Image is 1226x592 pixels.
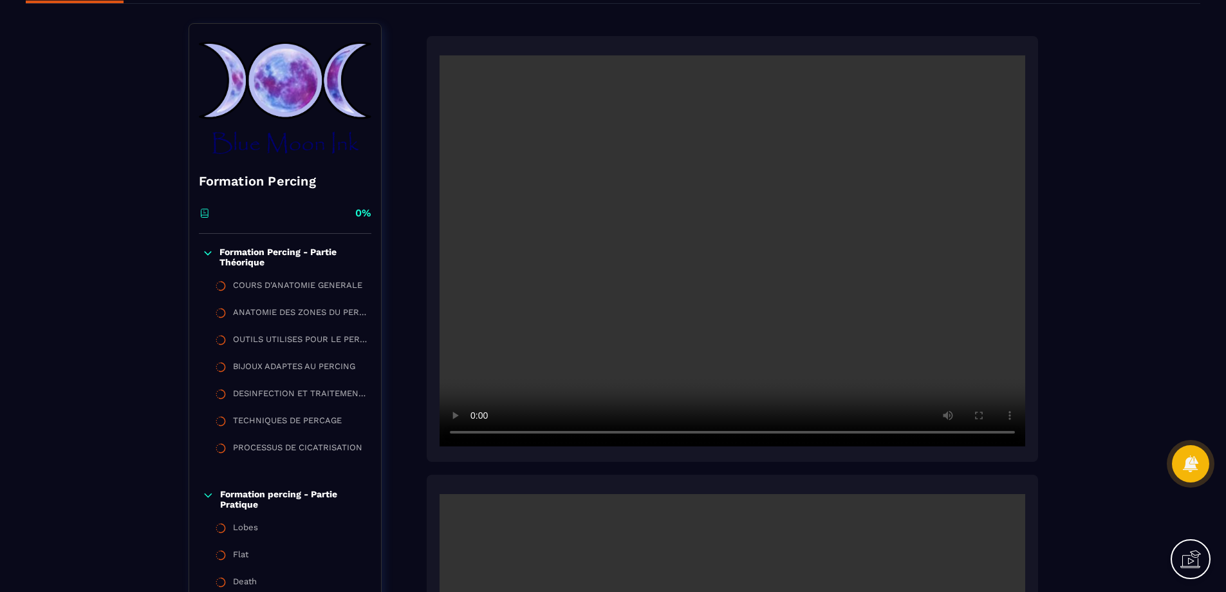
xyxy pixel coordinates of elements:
[233,280,362,294] div: COURS D'ANATOMIE GENERALE
[219,247,367,267] p: Formation Percing - Partie Théorique
[355,206,371,220] p: 0%
[233,334,368,349] div: OUTILS UTILISES POUR LE PERCING
[233,415,342,430] div: TECHNIQUES DE PERCAGE
[233,388,368,403] div: DESINFECTION ET TRAITEMENT DES DECHETS
[220,489,367,510] p: Formation percing - Partie Pratique
[233,549,248,564] div: Flat
[233,307,368,321] div: ANATOMIE DES ZONES DU PERCING
[233,443,362,457] div: PROCESSUS DE CICATRISATION
[233,361,355,376] div: BIJOUX ADAPTES AU PERCING
[199,172,371,190] h4: Formation Percing
[199,33,371,162] img: banner
[233,577,257,591] div: Death
[233,522,258,537] div: Lobes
